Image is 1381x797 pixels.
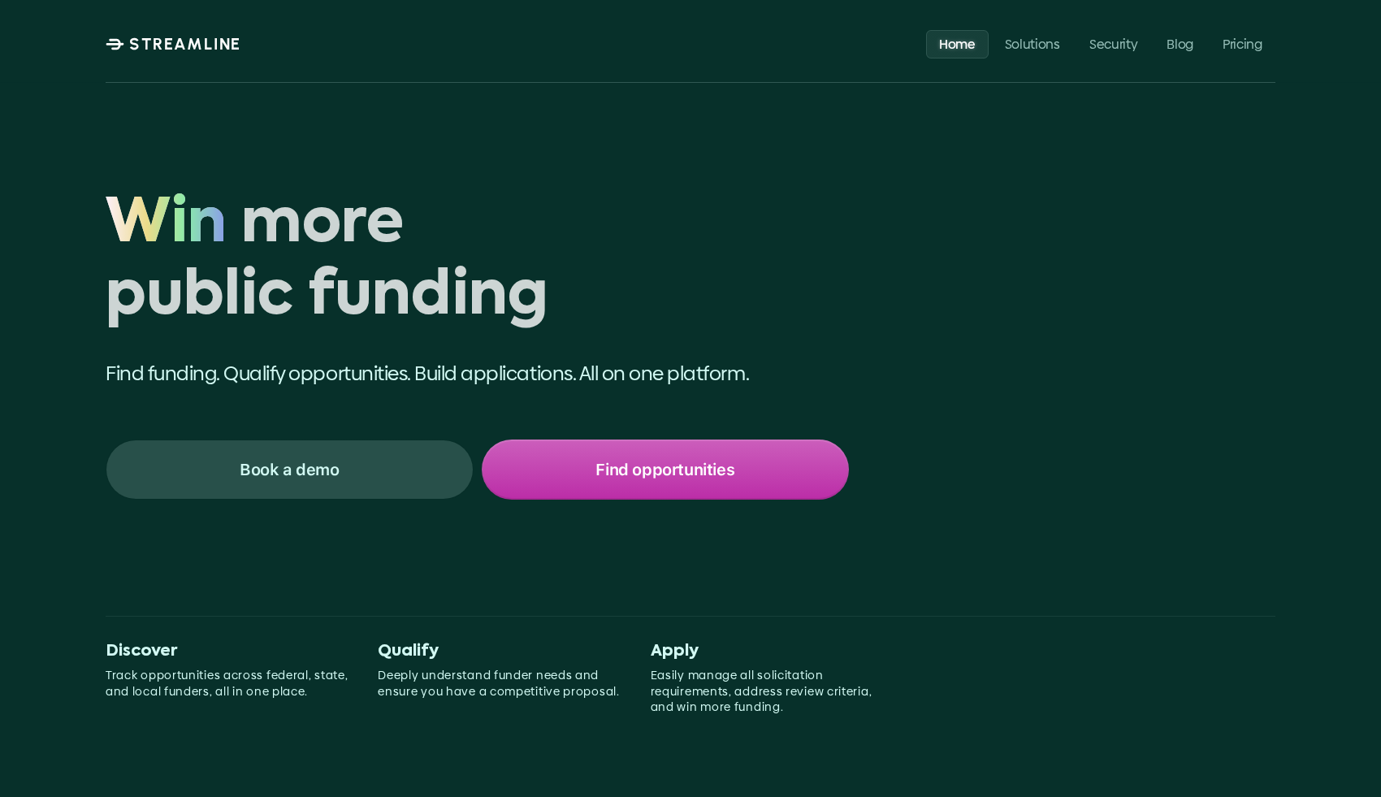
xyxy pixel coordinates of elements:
[106,440,474,500] a: Book a demo
[106,642,352,661] p: Discover
[129,34,241,54] p: STREAMLINE
[1223,36,1262,51] p: Pricing
[926,29,989,58] a: Home
[378,668,624,700] p: Deeply understand funder needs and ensure you have a competitive proposal.
[1076,29,1150,58] a: Security
[651,642,897,661] p: Apply
[240,459,340,480] p: Book a demo
[106,189,227,262] span: Win
[651,668,897,716] p: Easily manage all solicitation requirements, address review criteria, and win more funding.
[1210,29,1275,58] a: Pricing
[595,459,734,480] p: Find opportunities
[106,360,849,388] p: Find funding. Qualify opportunities. Build applications. All on one platform.
[106,668,352,700] p: Track opportunities across federal, state, and local funders, all in one place.
[1005,36,1060,51] p: Solutions
[1154,29,1207,58] a: Blog
[106,189,849,334] h1: Win more public funding
[1167,36,1194,51] p: Blog
[378,642,624,661] p: Qualify
[939,36,976,51] p: Home
[106,34,241,54] a: STREAMLINE
[1089,36,1137,51] p: Security
[482,440,850,500] a: Find opportunities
